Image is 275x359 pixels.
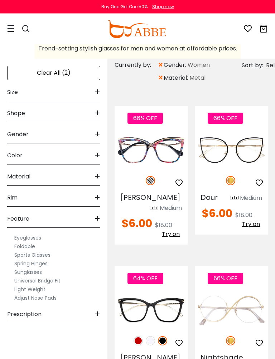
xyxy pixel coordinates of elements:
div: Buy One Get One 50% [101,4,148,10]
label: Sports Glasses [14,251,50,260]
img: size ruler [150,206,158,211]
span: Shape [7,105,25,122]
a: Shop now [149,4,174,10]
span: 66% OFF [127,113,163,124]
label: Eyeglasses [14,234,41,242]
button: Try on [240,220,262,229]
label: Light Weight [14,285,45,294]
span: × [158,59,164,72]
span: material: [164,74,189,83]
img: Gold [226,336,235,346]
span: Color [7,147,23,164]
img: Gold Nightshade - Metal ,Adjust Nose Pads [195,292,268,329]
span: Try on [162,230,180,238]
div: Clear All (2) [7,66,100,80]
label: Universal Bridge Fit [14,277,61,285]
span: Rim [7,190,18,207]
img: Pattern [146,176,155,186]
span: + [95,84,100,101]
img: Translucent [146,336,155,346]
label: Sunglasses [14,268,42,277]
span: + [95,190,100,207]
img: size ruler [230,196,238,201]
div: Currently by: [115,59,158,72]
div: Shop now [152,4,174,10]
div: Medium [240,194,262,203]
span: Material [7,168,30,186]
img: Black [158,336,167,346]
span: $18.00 [155,221,172,230]
img: Gold [226,176,235,186]
img: Gold Dour - Metal ,Adjust Nose Pads [195,132,268,168]
span: 64% OFF [127,273,163,284]
span: 66% OFF [208,113,243,124]
span: [PERSON_NAME] [120,193,180,203]
span: Metal [189,74,206,83]
span: + [95,168,100,186]
span: $6.00 [122,216,152,231]
span: Sort by: [242,62,263,70]
div: Medium [160,204,182,213]
img: Pattern Mead - Acetate,Metal ,Universal Bridge Fit [115,132,188,168]
span: + [95,147,100,164]
span: + [95,211,100,228]
span: Dour [201,193,218,203]
span: $6.00 [202,206,232,221]
span: Feature [7,211,29,228]
span: 56% OFF [208,273,243,284]
span: Size [7,84,18,101]
span: + [95,306,100,323]
span: Prescription [7,306,42,323]
span: $18.00 [235,211,252,220]
span: Gender [7,126,29,143]
span: + [95,126,100,143]
p: Trend-setting stylish glasses for men and women at affordable prices. [38,45,237,53]
img: Red [134,336,143,346]
span: + [95,105,100,122]
label: Spring Hinges [14,260,48,268]
img: abbeglasses.com [107,20,166,38]
button: Try on [160,230,182,239]
label: Adjust Nose Pads [14,294,57,303]
span: Women [188,61,210,70]
span: × [158,72,164,85]
span: Try on [242,220,260,228]
img: Black Gosse - Acetate,Metal ,Universal Bridge Fit [115,292,188,329]
span: gender: [164,61,188,70]
label: Foldable [14,242,35,251]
